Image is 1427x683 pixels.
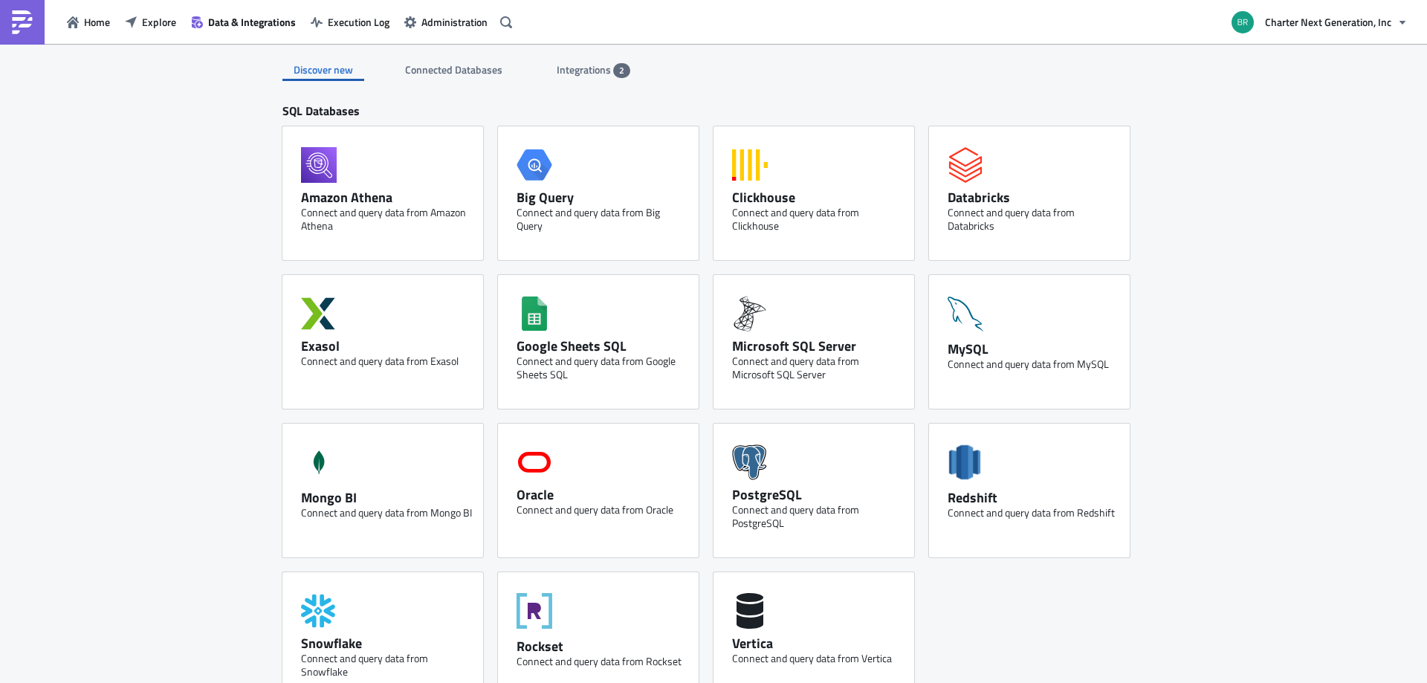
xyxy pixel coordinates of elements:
div: Connect and query data from Rockset [517,655,687,668]
div: Connect and query data from MySQL [948,357,1119,371]
button: Home [59,10,117,33]
div: Connect and query data from Databricks [948,206,1119,233]
div: Connect and query data from Oracle [517,503,687,517]
div: Connect and query data from Vertica [732,652,903,665]
span: Explore [142,14,176,30]
span: 2 [619,65,624,77]
div: Redshift [948,489,1119,506]
div: SQL Databases [282,103,1145,126]
div: Connect and query data from Google Sheets SQL [517,355,687,381]
div: Connect and query data from Microsoft SQL Server [732,355,903,381]
button: Data & Integrations [184,10,303,33]
span: Data & Integrations [208,14,296,30]
span: Integrations [557,62,613,77]
button: Administration [397,10,495,33]
img: PushMetrics [10,10,34,34]
div: Rockset [517,638,687,655]
div: Databricks [948,189,1119,206]
div: Connect and query data from Snowflake [301,652,472,679]
button: Charter Next Generation, Inc [1223,6,1416,39]
div: Amazon Athena [301,189,472,206]
div: Connect and query data from Redshift [948,506,1119,519]
div: Discover new [282,59,364,81]
div: PostgreSQL [732,486,903,503]
div: Exasol [301,337,472,355]
button: Explore [117,10,184,33]
div: Clickhouse [732,189,903,206]
div: Connect and query data from PostgreSQL [732,503,903,530]
div: Mongo BI [301,489,472,506]
div: Connect and query data from Clickhouse [732,206,903,233]
img: Avatar [1230,10,1255,35]
span: Execution Log [328,14,389,30]
div: Microsoft SQL Server [732,337,903,355]
div: Google Sheets SQL [517,337,687,355]
div: Oracle [517,486,687,503]
div: Vertica [732,635,903,652]
div: Connect and query data from Mongo BI [301,506,472,519]
div: Connect and query data from Exasol [301,355,472,368]
span: Charter Next Generation, Inc [1265,14,1391,30]
div: MySQL [948,340,1119,357]
div: Connect and query data from Big Query [517,206,687,233]
span: Connected Databases [405,62,505,77]
button: Execution Log [303,10,397,33]
span: Administration [421,14,488,30]
div: Snowflake [301,635,472,652]
div: Big Query [517,189,687,206]
div: Connect and query data from Amazon Athena [301,206,472,233]
span: Home [84,14,110,30]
